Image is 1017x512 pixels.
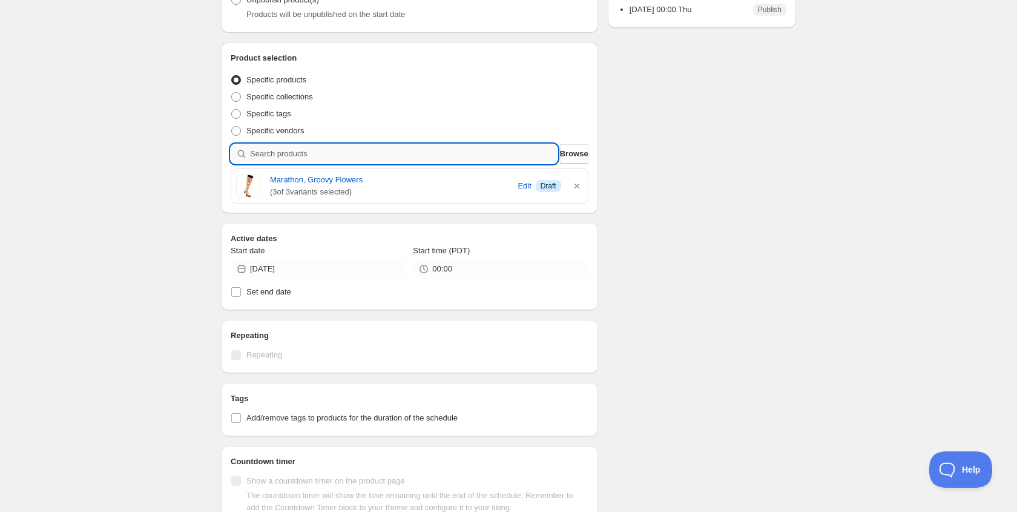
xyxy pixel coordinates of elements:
[231,456,588,468] h2: Countdown timer
[246,92,313,101] span: Specific collections
[246,476,405,485] span: Show a countdown timer on the product page
[270,174,514,186] a: Marathon, Groovy Flowers
[231,52,588,64] h2: Product selection
[246,350,282,359] span: Repeating
[929,451,993,488] iframe: Toggle Customer Support
[560,144,588,164] button: Browse
[231,393,588,405] h2: Tags
[246,10,405,19] span: Products will be unpublished on the start date
[246,413,458,422] span: Add/remove tags to products for the duration of the schedule
[246,287,291,296] span: Set end date
[758,5,782,15] span: Publish
[250,144,558,164] input: Search products
[231,330,588,342] h2: Repeating
[560,148,588,160] span: Browse
[518,180,531,192] span: Edit
[630,4,692,16] p: [DATE] 00:00 Thu
[231,233,588,245] h2: Active dates
[246,109,291,118] span: Specific tags
[413,246,470,255] span: Start time (PDT)
[270,186,514,198] span: ( 3 of 3 variants selected)
[516,176,533,196] button: Edit
[231,246,265,255] span: Start date
[246,75,306,84] span: Specific products
[246,126,304,135] span: Specific vendors
[541,181,556,191] span: Draft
